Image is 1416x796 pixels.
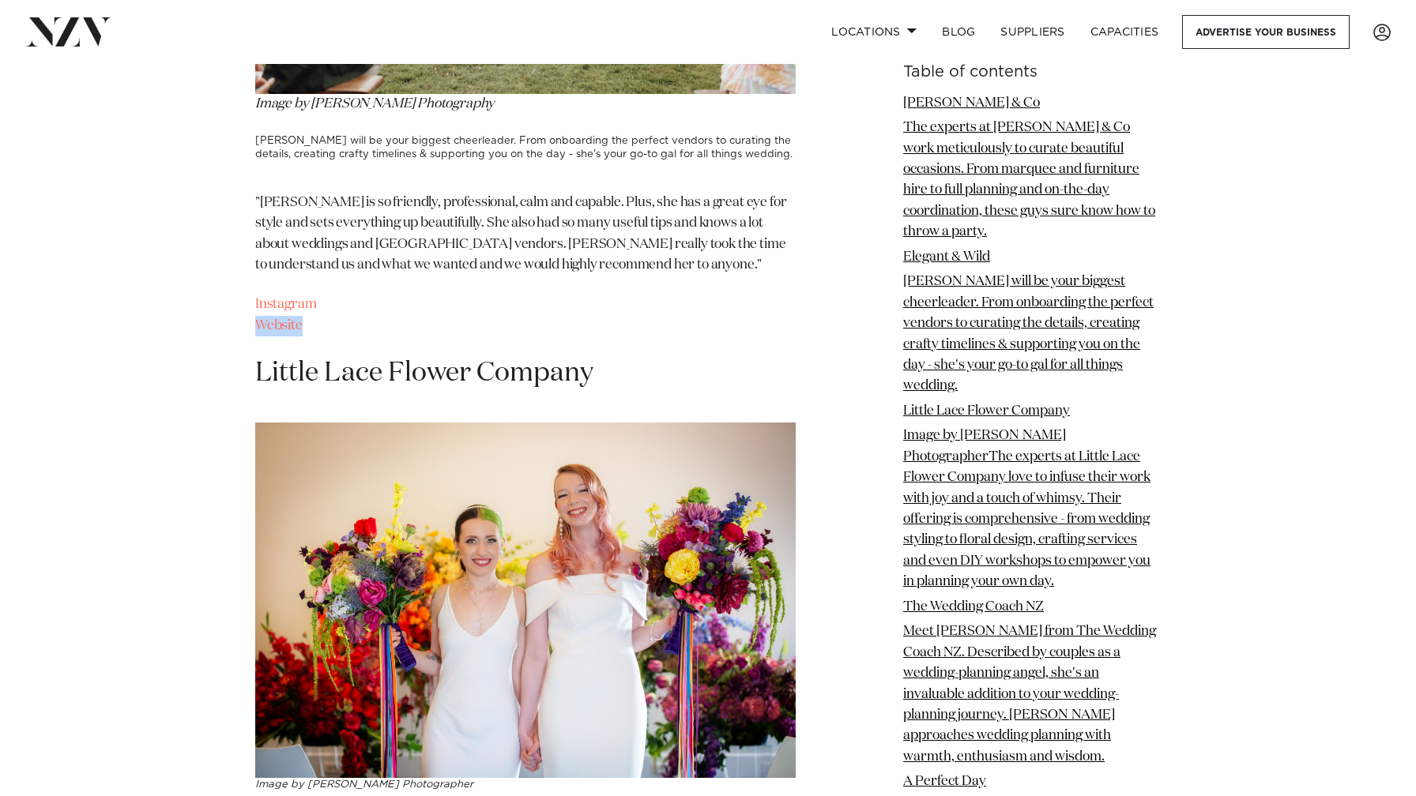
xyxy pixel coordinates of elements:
[1182,15,1350,49] a: Advertise your business
[819,15,929,49] a: Locations
[903,276,1154,393] a: [PERSON_NAME] will be your biggest cheerleader. From onboarding the perfect vendors to curating t...
[903,430,1150,589] a: Image by [PERSON_NAME] PhotographerThe experts at Little Lace Flower Company love to infuse their...
[255,193,796,276] p: "[PERSON_NAME] is so friendly, professional, calm and capable. Plus, she has a great eye for styl...
[903,600,1044,614] a: The Wedding Coach NZ
[255,298,316,311] a: Instagram
[25,17,111,46] img: nzv-logo.png
[929,15,988,49] a: BLOG
[903,404,1070,418] a: Little Lace Flower Company
[903,250,990,264] a: Elegant & Wild
[1078,15,1172,49] a: Capacities
[255,355,796,391] h2: Little Lace Flower Company
[903,625,1156,764] a: Meet [PERSON_NAME] from The Wedding Coach NZ. Described by couples as a wedding-planning angel, s...
[903,775,986,789] a: A Perfect Day
[903,121,1155,238] a: The experts at [PERSON_NAME] & Co work meticulously to curate beautiful occasions. From marquee a...
[255,319,303,332] a: Website
[255,595,796,790] em: Image by [PERSON_NAME] Photographer
[903,96,1040,110] a: [PERSON_NAME] & Co
[903,64,1161,81] h6: Table of contents
[988,15,1077,49] a: SUPPLIERS
[255,134,796,162] h3: [PERSON_NAME] will be your biggest cheerleader. From onboarding the perfect vendors to curating t...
